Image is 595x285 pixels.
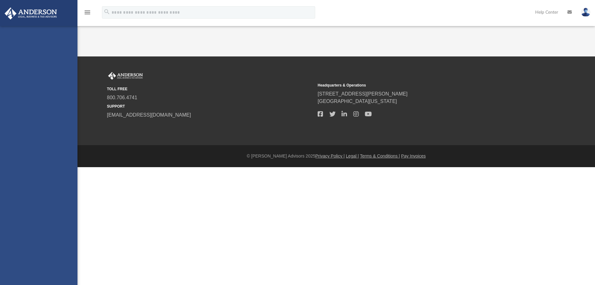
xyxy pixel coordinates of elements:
small: SUPPORT [107,104,313,109]
a: menu [84,12,91,16]
a: Legal | [346,154,359,158]
i: search [104,8,110,15]
a: [GEOGRAPHIC_DATA][US_STATE] [318,99,397,104]
small: TOLL FREE [107,86,313,92]
a: [EMAIL_ADDRESS][DOMAIN_NAME] [107,112,191,118]
i: menu [84,9,91,16]
img: User Pic [581,8,590,17]
a: Terms & Conditions | [360,154,400,158]
img: Anderson Advisors Platinum Portal [107,72,144,80]
img: Anderson Advisors Platinum Portal [3,7,59,20]
div: © [PERSON_NAME] Advisors 2025 [77,153,595,159]
a: [STREET_ADDRESS][PERSON_NAME] [318,91,408,96]
a: Pay Invoices [401,154,425,158]
small: Headquarters & Operations [318,82,524,88]
a: 800.706.4741 [107,95,137,100]
a: Privacy Policy | [315,154,345,158]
